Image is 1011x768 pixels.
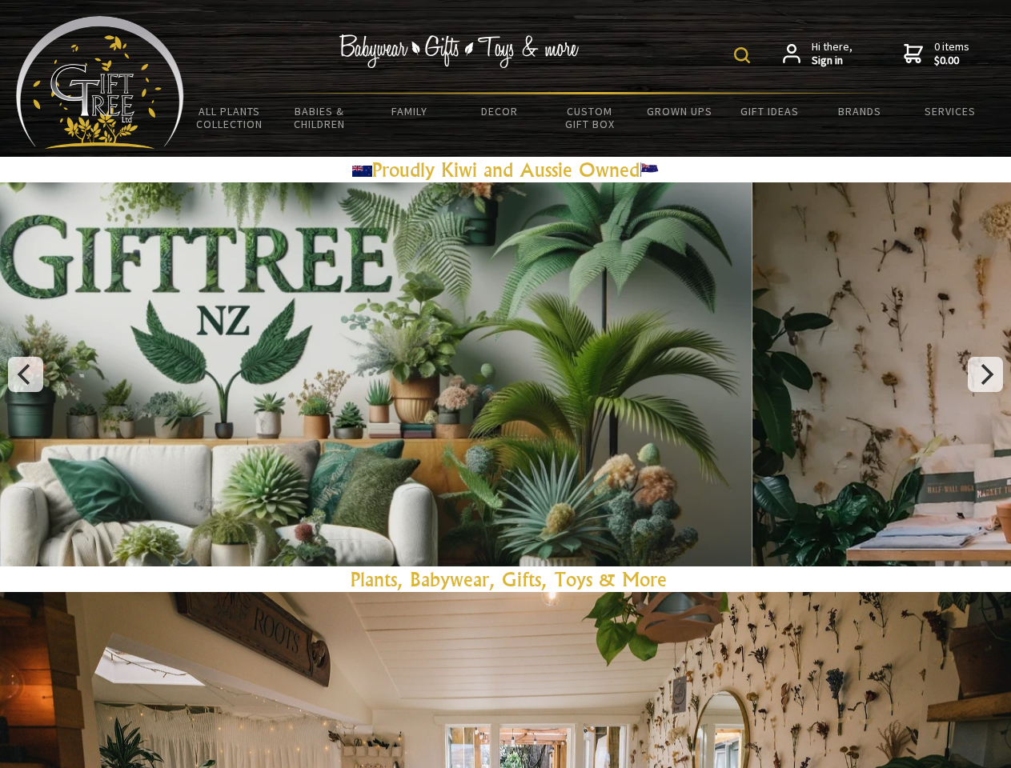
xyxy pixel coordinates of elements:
span: Hi there, [812,40,853,68]
a: Gift Ideas [724,94,815,128]
a: Services [905,94,996,128]
img: Babyware - Gifts - Toys and more... [16,16,184,149]
a: Grown Ups [635,94,725,128]
a: Decor [455,94,545,128]
a: Proudly Kiwi and Aussie Owned [352,158,660,182]
a: Hi there,Sign in [783,40,853,68]
a: Babies & Children [275,94,365,141]
strong: Sign in [812,54,853,68]
img: product search [734,47,750,63]
img: Babywear - Gifts - Toys & more [339,34,580,68]
a: Custom Gift Box [544,94,635,141]
a: Plants, Babywear, Gifts, Toys & Mor [351,567,657,591]
span: 0 items [934,39,969,68]
a: All Plants Collection [184,94,275,141]
a: 0 items$0.00 [904,40,969,68]
a: Family [364,94,455,128]
strong: $0.00 [934,54,969,68]
button: Previous [8,357,43,392]
button: Next [968,357,1003,392]
a: Brands [815,94,905,128]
